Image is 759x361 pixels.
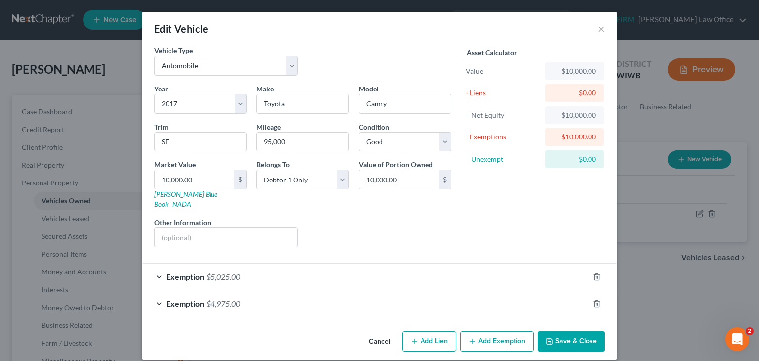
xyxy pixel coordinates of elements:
[538,331,605,352] button: Save & Close
[553,88,596,98] div: $0.00
[155,228,297,247] input: (optional)
[154,122,169,132] label: Trim
[256,122,281,132] label: Mileage
[553,66,596,76] div: $10,000.00
[206,299,240,308] span: $4,975.00
[553,110,596,120] div: $10,000.00
[172,200,191,208] a: NADA
[359,84,379,94] label: Model
[553,154,596,164] div: $0.00
[256,160,290,169] span: Belongs To
[154,45,193,56] label: Vehicle Type
[154,22,209,36] div: Edit Vehicle
[154,84,168,94] label: Year
[359,122,389,132] label: Condition
[746,327,754,335] span: 2
[402,331,456,352] button: Add Lien
[166,272,204,281] span: Exemption
[359,94,451,113] input: ex. Altima
[359,170,439,189] input: 0.00
[466,66,541,76] div: Value
[460,331,534,352] button: Add Exemption
[257,94,348,113] input: ex. Nissan
[154,159,196,170] label: Market Value
[467,47,517,58] label: Asset Calculator
[155,170,234,189] input: 0.00
[466,88,541,98] div: - Liens
[154,217,211,227] label: Other Information
[206,272,240,281] span: $5,025.00
[256,85,274,93] span: Make
[466,132,541,142] div: - Exemptions
[361,332,398,352] button: Cancel
[598,23,605,35] button: ×
[439,170,451,189] div: $
[359,159,433,170] label: Value of Portion Owned
[725,327,749,351] iframe: Intercom live chat
[234,170,246,189] div: $
[154,190,217,208] a: [PERSON_NAME] Blue Book
[155,133,246,151] input: ex. LS, LT, etc
[257,133,348,151] input: --
[166,299,204,308] span: Exemption
[466,110,541,120] div: = Net Equity
[553,132,596,142] div: $10,000.00
[466,154,541,164] div: = Unexempt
